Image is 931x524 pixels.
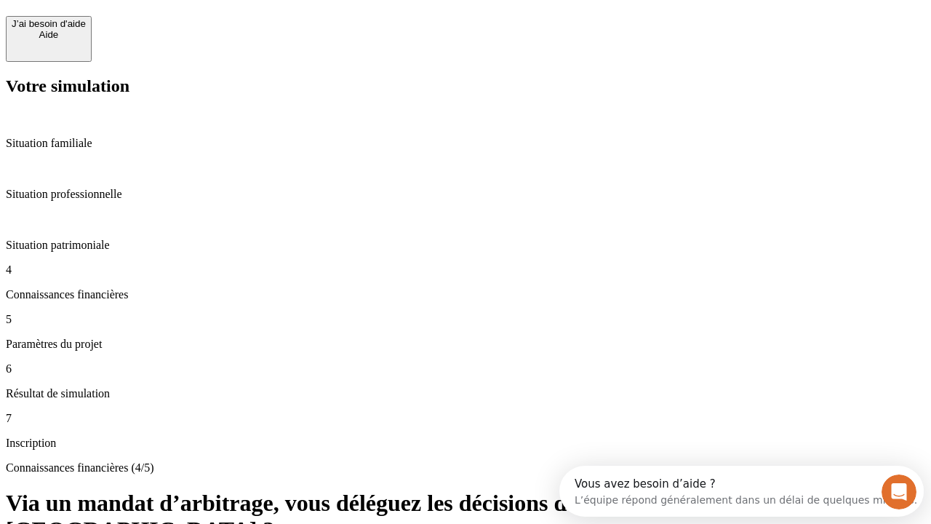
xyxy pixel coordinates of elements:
p: 4 [6,263,925,277]
p: 6 [6,362,925,376]
button: J’ai besoin d'aideAide [6,16,92,62]
p: Résultat de simulation [6,387,925,400]
p: Connaissances financières (4/5) [6,461,925,475]
p: 5 [6,313,925,326]
div: L’équipe répond généralement dans un délai de quelques minutes. [15,24,358,39]
p: Situation professionnelle [6,188,925,201]
div: J’ai besoin d'aide [12,18,86,29]
p: Inscription [6,437,925,450]
p: 7 [6,412,925,425]
p: Situation patrimoniale [6,239,925,252]
div: Ouvrir le Messenger Intercom [6,6,401,46]
p: Connaissances financières [6,288,925,301]
div: Vous avez besoin d’aide ? [15,12,358,24]
h2: Votre simulation [6,76,925,96]
div: Aide [12,29,86,40]
iframe: Intercom live chat [882,475,916,509]
iframe: Intercom live chat discovery launcher [559,466,924,517]
p: Situation familiale [6,137,925,150]
p: Paramètres du projet [6,338,925,351]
